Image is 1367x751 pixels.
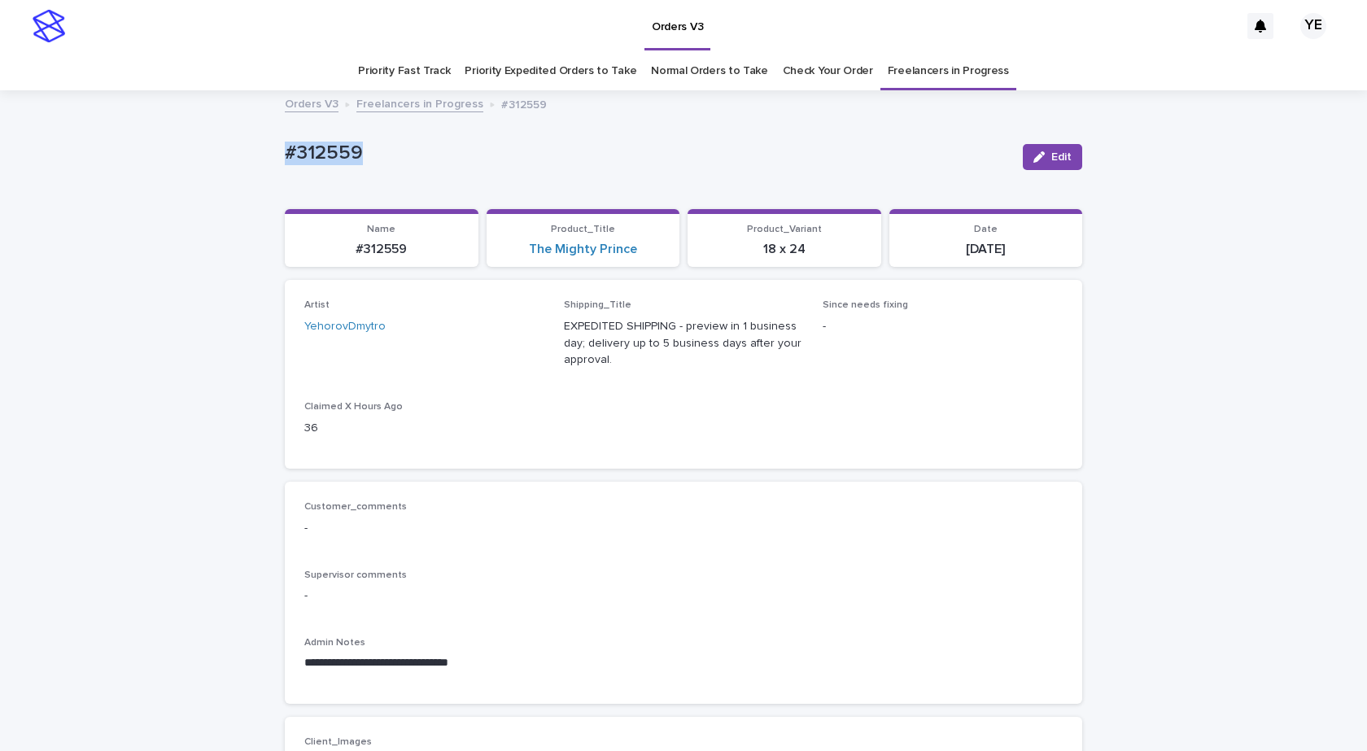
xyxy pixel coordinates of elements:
[285,142,1010,165] p: #312559
[823,300,908,310] span: Since needs fixing
[358,52,450,90] a: Priority Fast Track
[651,52,768,90] a: Normal Orders to Take
[501,94,547,112] p: #312559
[551,225,615,234] span: Product_Title
[304,420,544,437] p: 36
[304,737,372,747] span: Client_Images
[1023,144,1082,170] button: Edit
[697,242,871,257] p: 18 x 24
[564,318,804,369] p: EXPEDITED SHIPPING - preview in 1 business day; delivery up to 5 business days after your approval.
[888,52,1009,90] a: Freelancers in Progress
[823,318,1063,335] p: -
[304,638,365,648] span: Admin Notes
[974,225,998,234] span: Date
[304,502,407,512] span: Customer_comments
[304,402,403,412] span: Claimed X Hours Ago
[1051,151,1072,163] span: Edit
[295,242,469,257] p: #312559
[1300,13,1326,39] div: YE
[899,242,1073,257] p: [DATE]
[304,520,1063,537] p: -
[304,300,330,310] span: Artist
[564,300,631,310] span: Shipping_Title
[285,94,338,112] a: Orders V3
[529,242,637,257] a: The Mighty Prince
[304,587,1063,605] p: -
[367,225,395,234] span: Name
[304,570,407,580] span: Supervisor comments
[747,225,822,234] span: Product_Variant
[304,318,386,335] a: YehorovDmytro
[356,94,483,112] a: Freelancers in Progress
[465,52,636,90] a: Priority Expedited Orders to Take
[783,52,873,90] a: Check Your Order
[33,10,65,42] img: stacker-logo-s-only.png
